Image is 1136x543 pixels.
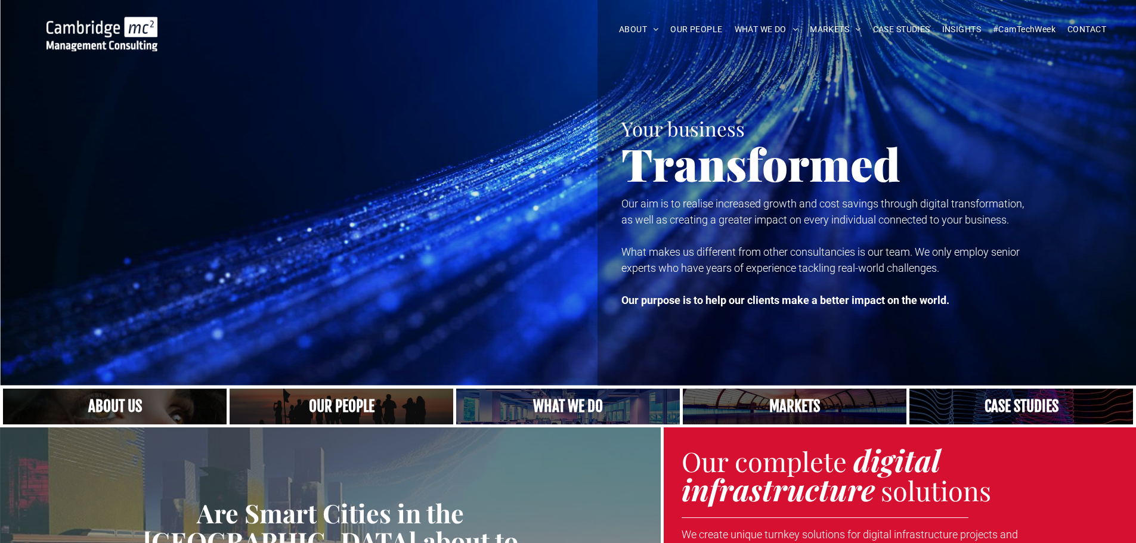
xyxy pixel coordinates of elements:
span: What makes us different from other consultancies is our team. We only employ senior experts who h... [621,246,1020,274]
a: CASE STUDIES [867,20,936,39]
a: A yoga teacher lifting his whole body off the ground in the peacock pose [456,389,680,424]
a: ABOUT [613,20,665,39]
a: Close up of woman's face, centered on her eyes [3,389,227,424]
a: MARKETS [804,20,866,39]
a: INSIGHTS [936,20,987,39]
span: Transformed [621,134,900,193]
a: OUR PEOPLE [664,20,728,39]
span: Our aim is to realise increased growth and cost savings through digital transformation, as well a... [621,197,1024,226]
span: solutions [881,472,991,508]
a: CONTACT [1061,20,1112,39]
span: Your business [621,115,745,141]
strong: digital [853,440,940,480]
a: #CamTechWeek [987,20,1061,39]
span: Our complete [682,443,847,479]
a: WHAT WE DO [729,20,804,39]
img: Cambridge MC Logo [47,17,157,51]
strong: infrastructure [682,469,875,509]
a: A crowd in silhouette at sunset, on a rise or lookout point [230,389,453,424]
strong: Our purpose is to help our clients make a better impact on the world. [621,294,949,306]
